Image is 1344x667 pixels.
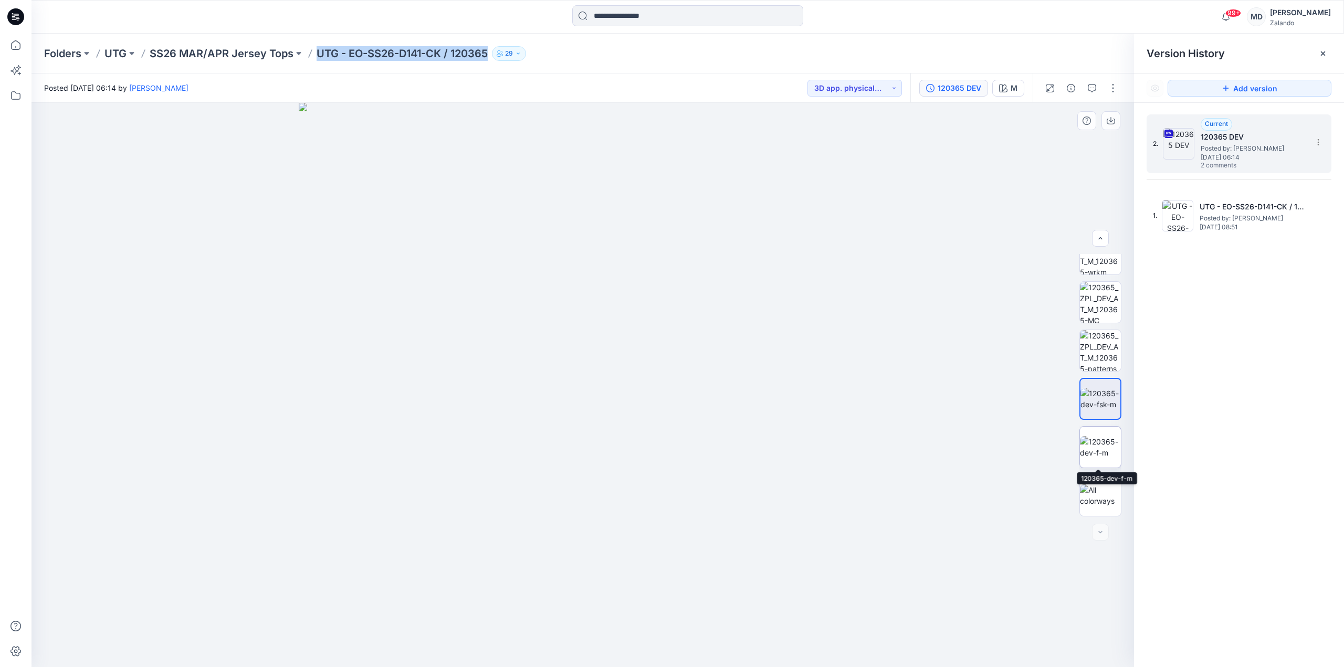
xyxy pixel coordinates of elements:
[1200,200,1305,213] h5: UTG - EO-SS26-D141-CK / 120365
[1200,213,1305,224] span: Posted by: Lise Stougaard
[1200,224,1305,231] span: [DATE] 08:51
[1011,82,1017,94] div: M
[1153,139,1159,149] span: 2.
[919,80,988,97] button: 120365 DEV
[1080,436,1121,458] img: 120365-dev-f-m
[1147,80,1163,97] button: Show Hidden Versions
[505,48,513,59] p: 29
[1201,154,1306,161] span: [DATE] 06:14
[1270,6,1331,19] div: [PERSON_NAME]
[1225,9,1241,17] span: 99+
[1201,131,1306,143] h5: 120365 DEV
[1201,143,1306,154] span: Posted by: Lise Stougaard
[1270,19,1331,27] div: Zalando
[1168,80,1331,97] button: Add version
[44,82,188,93] span: Posted [DATE] 06:14 by
[150,46,293,61] a: SS26 MAR/APR Jersey Tops
[1162,200,1193,231] img: UTG - EO-SS26-D141-CK / 120365
[1080,234,1121,274] img: 120365_ZPL_DEV_AT_M_120365-wrkm
[129,83,188,92] a: [PERSON_NAME]
[1163,128,1194,160] img: 120365 DEV
[938,82,981,94] div: 120365 DEV
[104,46,127,61] a: UTG
[1063,80,1079,97] button: Details
[1080,330,1121,371] img: 120365_ZPL_DEV_AT_M_120365-patterns
[44,46,81,61] a: Folders
[1080,282,1121,323] img: 120365_ZPL_DEV_AT_M_120365-MC
[1247,7,1266,26] div: MD
[317,46,488,61] p: UTG - EO-SS26-D141-CK / 120365
[1080,388,1120,410] img: 120365-dev-fsk-m
[992,80,1024,97] button: M
[1201,162,1274,170] span: 2 comments
[299,103,867,667] img: eyJhbGciOiJIUzI1NiIsImtpZCI6IjAiLCJzbHQiOiJzZXMiLCJ0eXAiOiJKV1QifQ.eyJkYXRhIjp7InR5cGUiOiJzdG9yYW...
[1205,120,1228,128] span: Current
[1319,49,1327,58] button: Close
[1153,211,1158,220] span: 1.
[1147,47,1225,60] span: Version History
[1080,484,1121,506] img: All colorways
[492,46,526,61] button: 29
